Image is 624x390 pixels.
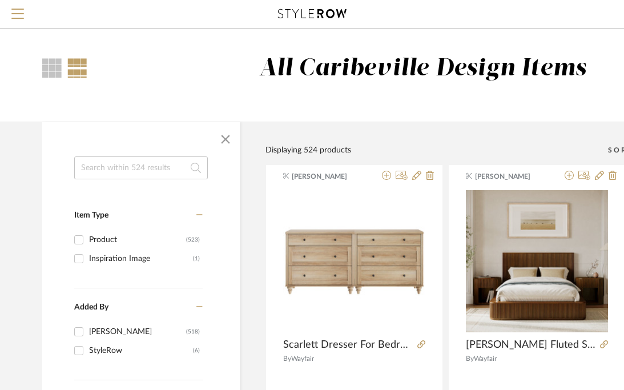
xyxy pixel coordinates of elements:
[466,190,608,332] img: Ellison Fluted Solid Wood Bed Walnut
[474,355,497,362] span: Wayfair
[265,144,351,156] div: Displaying 524 products
[74,303,108,311] span: Added By
[283,355,291,362] span: By
[291,355,314,362] span: Wayfair
[466,355,474,362] span: By
[259,54,587,83] div: All Caribeville Design Items
[292,171,364,182] span: [PERSON_NAME]
[193,250,200,268] div: (1)
[186,231,200,249] div: (523)
[186,323,200,341] div: (518)
[89,323,186,341] div: [PERSON_NAME]
[214,128,237,151] button: Close
[74,156,208,179] input: Search within 524 results
[89,231,186,249] div: Product
[466,339,595,351] span: [PERSON_NAME] Fluted Solid Wood Bed Walnut
[74,211,108,219] span: Item Type
[283,339,413,351] span: Scarlett Dresser For Bedroom With 6 Drawers, Mid Century Modern Wooden Closet Storage Organizer
[193,341,200,360] div: (6)
[283,190,425,332] img: Scarlett Dresser For Bedroom With 6 Drawers, Mid Century Modern Wooden Closet Storage Organizer
[475,171,547,182] span: [PERSON_NAME]
[89,341,193,360] div: StyleRow
[89,250,193,268] div: Inspiration Image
